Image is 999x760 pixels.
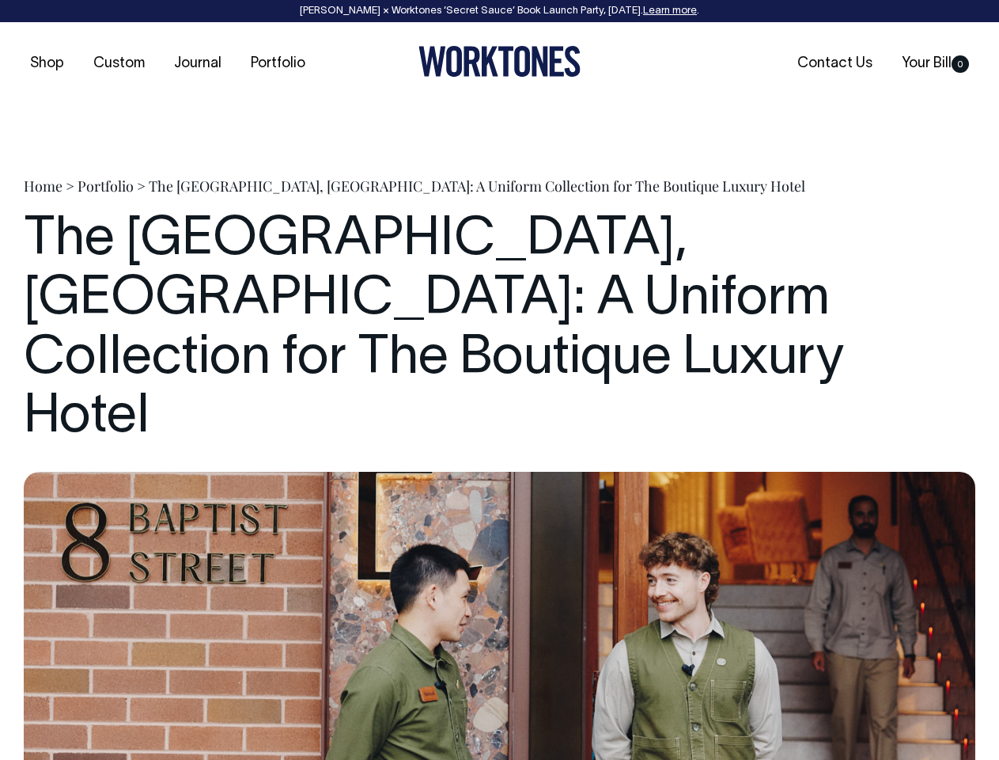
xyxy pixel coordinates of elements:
a: Portfolio [78,177,134,196]
a: Shop [24,51,70,77]
a: Journal [168,51,228,77]
span: > [66,177,74,196]
h1: The [GEOGRAPHIC_DATA], [GEOGRAPHIC_DATA]: A Uniform Collection for The Boutique Luxury Hotel [24,211,975,448]
div: [PERSON_NAME] × Worktones ‘Secret Sauce’ Book Launch Party, [DATE]. . [16,6,983,17]
span: 0 [952,55,969,73]
span: The [GEOGRAPHIC_DATA], [GEOGRAPHIC_DATA]: A Uniform Collection for The Boutique Luxury Hotel [149,177,805,196]
a: Portfolio [244,51,312,77]
a: Learn more [643,6,697,16]
a: Your Bill0 [895,51,975,77]
a: Home [24,177,62,196]
a: Contact Us [791,51,879,77]
a: Custom [87,51,151,77]
span: > [137,177,146,196]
